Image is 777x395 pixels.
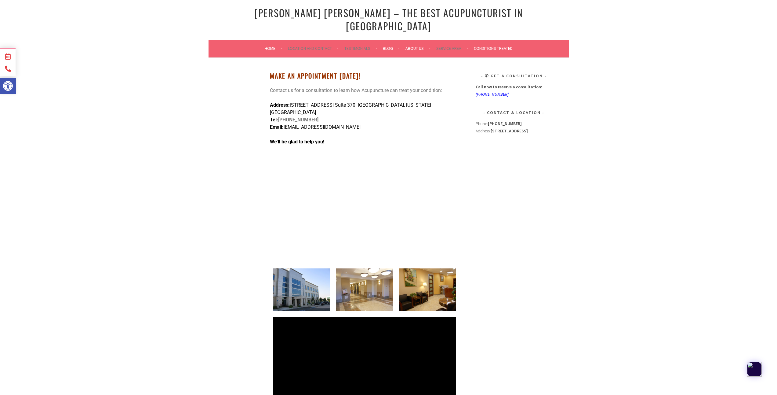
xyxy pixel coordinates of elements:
[436,45,468,52] a: Service Area
[270,102,290,108] strong: Address:
[476,91,509,97] a: [PHONE_NUMBER]
[476,120,552,127] div: Phone:
[270,102,431,115] span: [STREET_ADDRESS] Suite 370. [GEOGRAPHIC_DATA], [US_STATE][GEOGRAPHIC_DATA]
[270,71,361,80] strong: Make An Appointment [DATE]!
[270,124,284,130] strong: Email:
[476,72,552,79] h3: ✆ Get A Consultation
[284,124,361,130] span: [EMAIL_ADDRESS][DOMAIN_NAME]
[383,45,400,52] a: Blog
[273,268,330,311] img: acupuncture in irvine header image
[476,109,552,116] h3: Contact & Location
[270,117,318,130] strong: [PHONE_NUMBER]
[270,87,459,94] p: Contact us for a consultation to learn how Acupuncture can treat your condition:
[270,139,324,145] strong: We’ll be glad to help you!
[476,84,542,90] strong: Call now to reserve a consultation:
[747,362,762,377] img: app-logo.png
[474,45,513,52] a: Conditions Treated
[254,6,523,33] a: [PERSON_NAME] [PERSON_NAME] – The Best Acupuncturist In [GEOGRAPHIC_DATA]
[344,45,377,52] a: Testimonials
[476,120,552,211] div: Address:
[491,128,528,134] strong: [STREET_ADDRESS]
[270,117,278,123] span: Tel:
[488,121,522,126] strong: [PHONE_NUMBER]
[265,45,282,52] a: Home
[405,45,430,52] a: About Us
[288,45,339,52] a: Location and Contact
